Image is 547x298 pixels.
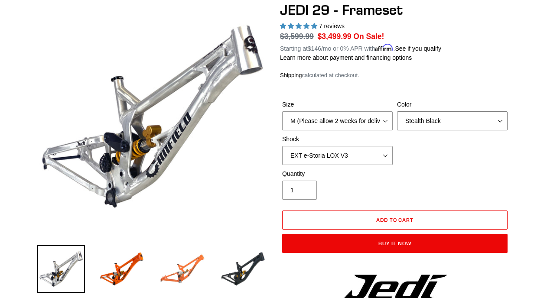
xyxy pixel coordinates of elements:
a: Shipping [280,72,302,79]
label: Color [397,100,508,109]
img: Load image into Gallery viewer, JEDI 29 - Frameset [159,245,206,293]
s: $3,599.99 [280,32,314,41]
div: calculated at checkout. [280,71,510,80]
span: $3,499.99 [318,32,352,41]
img: Load image into Gallery viewer, JEDI 29 - Frameset [37,245,85,293]
img: Load image into Gallery viewer, JEDI 29 - Frameset [219,245,267,293]
label: Size [282,100,393,109]
a: Learn more about payment and financing options [280,54,412,61]
span: On Sale! [353,31,384,42]
span: 5.00 stars [280,23,319,29]
label: Shock [282,135,393,144]
span: Add to cart [376,217,414,223]
span: $146 [308,45,321,52]
label: Quantity [282,169,393,178]
a: See if you qualify - Learn more about Affirm Financing (opens in modal) [395,45,441,52]
h1: JEDI 29 - Frameset [280,2,510,18]
button: Buy it now [282,234,508,253]
p: Starting at /mo or 0% APR with . [280,42,441,53]
button: Add to cart [282,211,508,230]
span: Affirm [375,44,393,51]
img: Load image into Gallery viewer, JEDI 29 - Frameset [98,245,146,293]
span: 7 reviews [319,23,345,29]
